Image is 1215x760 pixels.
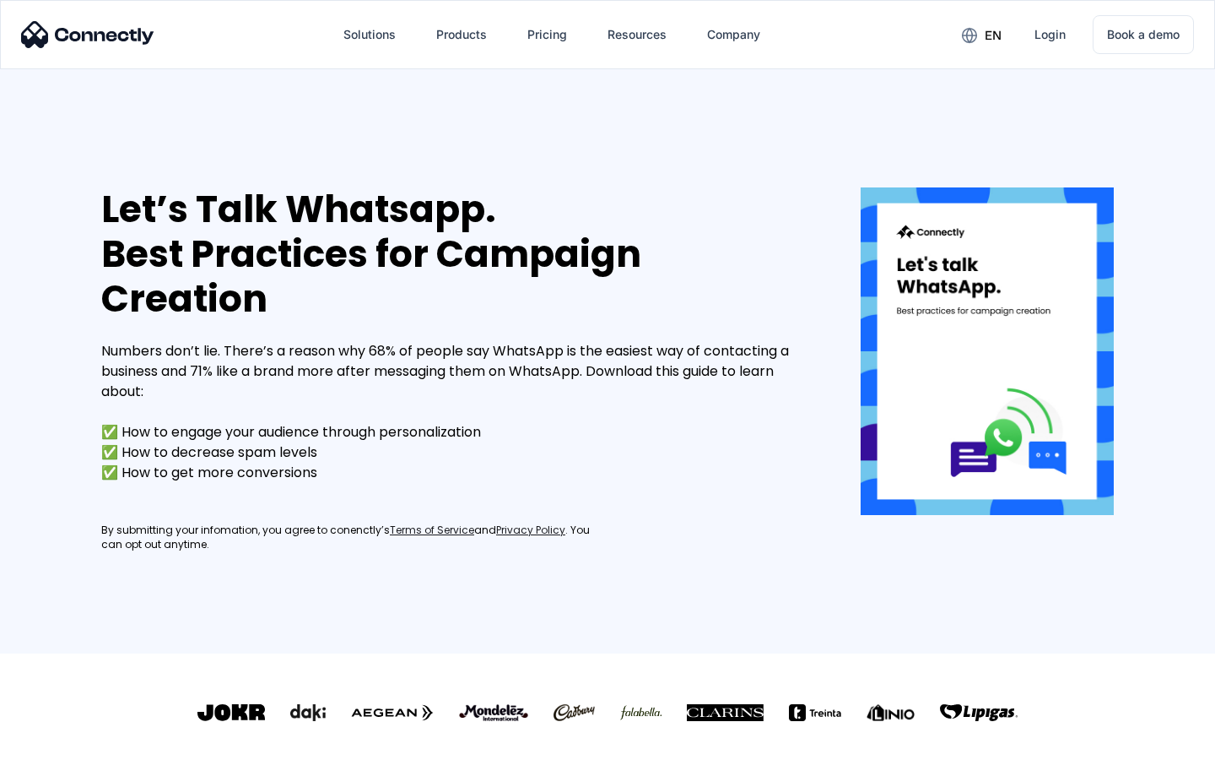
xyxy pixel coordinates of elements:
img: Connectly Logo [21,21,154,48]
div: Login [1034,23,1066,46]
div: Let’s Talk Whatsapp. Best Practices for Campaign Creation [101,187,810,321]
a: Privacy Policy [496,524,565,538]
a: Pricing [514,14,580,55]
a: Terms of Service [390,524,474,538]
a: Login [1021,14,1079,55]
div: Resources [607,23,667,46]
div: Solutions [343,23,396,46]
a: Book a demo [1093,15,1194,54]
div: en [985,24,1002,47]
div: Pricing [527,23,567,46]
div: Company [707,23,760,46]
div: Numbers don’t lie. There’s a reason why 68% of people say WhatsApp is the easiest way of contacti... [101,341,810,483]
div: Products [436,23,487,46]
div: By submitting your infomation, you agree to conenctly’s and . You can opt out anytime. [101,524,607,552]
